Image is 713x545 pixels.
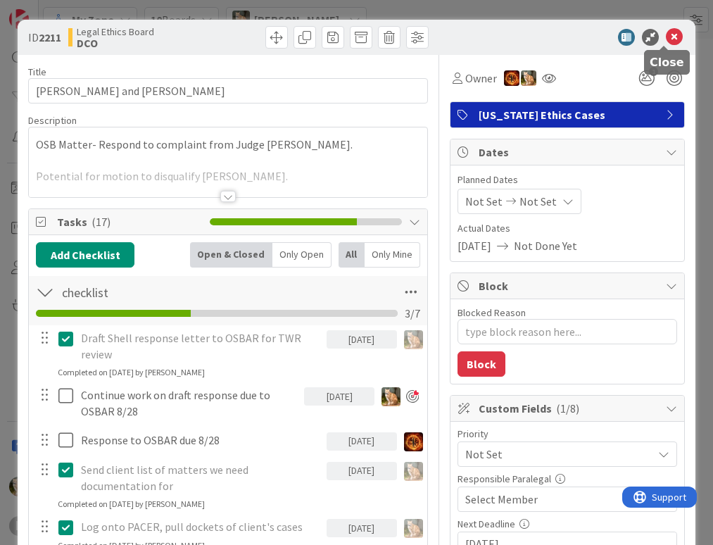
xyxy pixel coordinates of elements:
span: Actual Dates [458,221,677,236]
span: Description [28,114,77,127]
input: Add Checklist... [57,280,309,305]
img: SB [381,387,400,406]
b: 2211 [39,30,61,44]
span: Dates [479,144,659,161]
span: Select Member [465,491,538,508]
div: Completed on [DATE] by [PERSON_NAME] [58,498,205,510]
span: Not Set [519,193,557,210]
span: Legal Ethics Board [77,26,154,37]
p: Continue work on draft response due to OSBAR 8/28 [81,387,298,419]
span: [DATE] [458,237,491,254]
p: Response to OSBAR due 8/28 [81,432,321,449]
span: Custom Fields [479,400,659,417]
label: Title [28,65,46,78]
div: Open & Closed [190,242,272,268]
span: Owner [465,70,497,87]
p: Draft Shell response letter to OSBAR for TWR review [81,330,321,362]
span: Not Set [465,444,645,464]
div: [DATE] [304,387,374,406]
div: Only Open [272,242,332,268]
div: All [339,242,365,268]
b: DCO [77,37,154,49]
span: Not Done Yet [514,237,577,254]
img: SB [404,330,423,349]
div: Responsible Paralegal [458,474,677,484]
span: ( 17 ) [92,215,111,229]
p: OSB Matter- Respond to complaint from Judge [PERSON_NAME]. [36,137,419,153]
img: SB [404,462,423,481]
button: Add Checklist [36,242,134,268]
div: [DATE] [327,432,397,451]
img: SB [404,519,423,538]
button: Block [458,351,505,377]
div: Priority [458,429,677,439]
span: Not Set [465,193,503,210]
div: Next Deadline [458,519,677,529]
span: ( 1/8 ) [556,401,579,415]
span: Planned Dates [458,173,677,187]
div: Completed on [DATE] by [PERSON_NAME] [58,366,205,379]
img: SB [521,70,536,86]
div: Only Mine [365,242,420,268]
input: type card name here... [28,78,427,104]
h5: Close [650,56,684,69]
span: Tasks [57,213,203,230]
span: Block [479,277,659,294]
div: [DATE] [327,330,397,349]
img: TR [404,432,423,451]
span: 3 / 7 [405,305,420,322]
label: Blocked Reason [458,306,526,319]
p: Send client list of matters we need documentation for [81,462,321,494]
span: Support [30,2,64,19]
div: [DATE] [327,519,397,537]
div: [DATE] [327,462,397,480]
span: [US_STATE] Ethics Cases [479,106,659,123]
img: TR [504,70,519,86]
p: Log onto PACER, pull dockets of client's cases [81,519,321,535]
span: ID [28,29,61,46]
